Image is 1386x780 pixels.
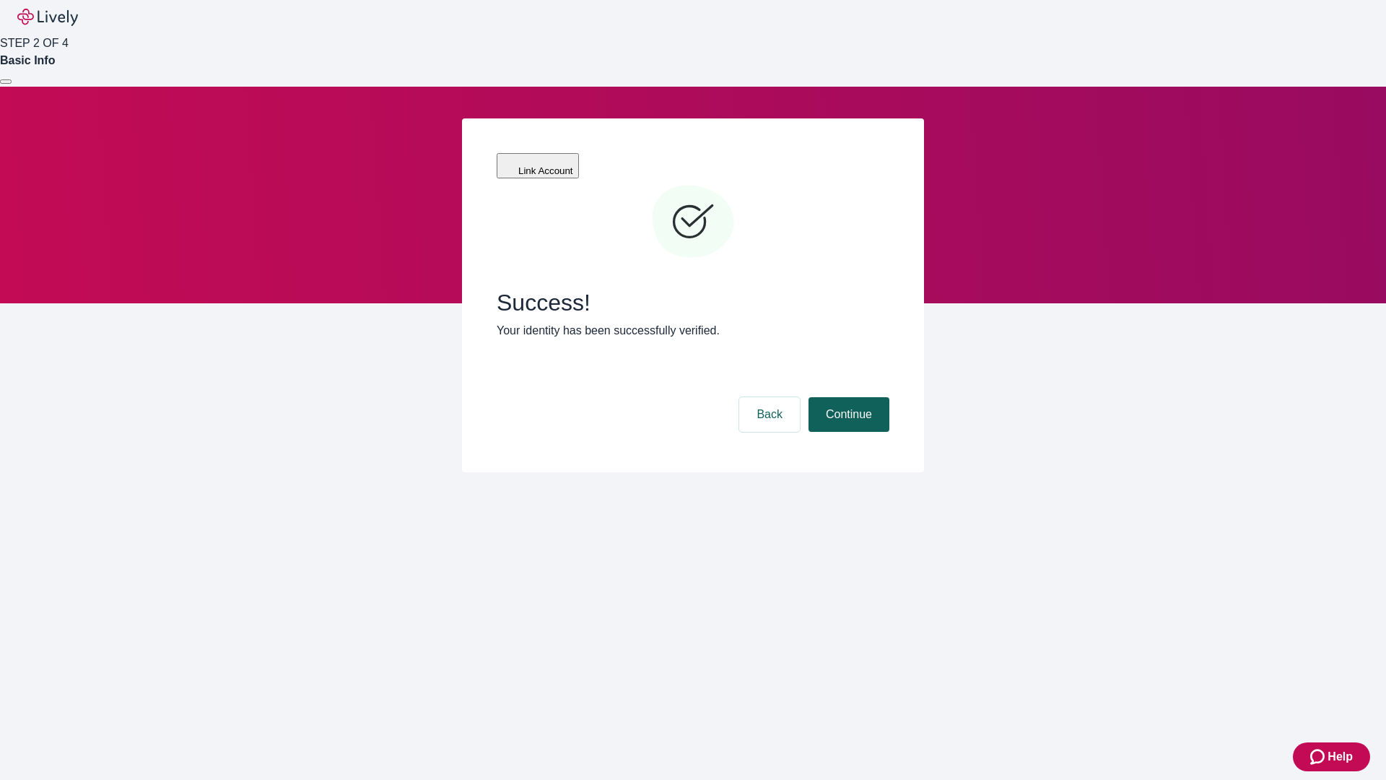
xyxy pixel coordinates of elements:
button: Zendesk support iconHelp [1293,742,1370,771]
span: Help [1328,748,1353,766]
svg: Zendesk support icon [1310,748,1328,766]
button: Continue [808,397,889,432]
span: Success! [497,289,889,316]
svg: Checkmark icon [650,179,736,266]
img: Lively [17,9,78,26]
button: Link Account [497,153,579,178]
button: Back [739,397,800,432]
p: Your identity has been successfully verified. [497,322,889,339]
